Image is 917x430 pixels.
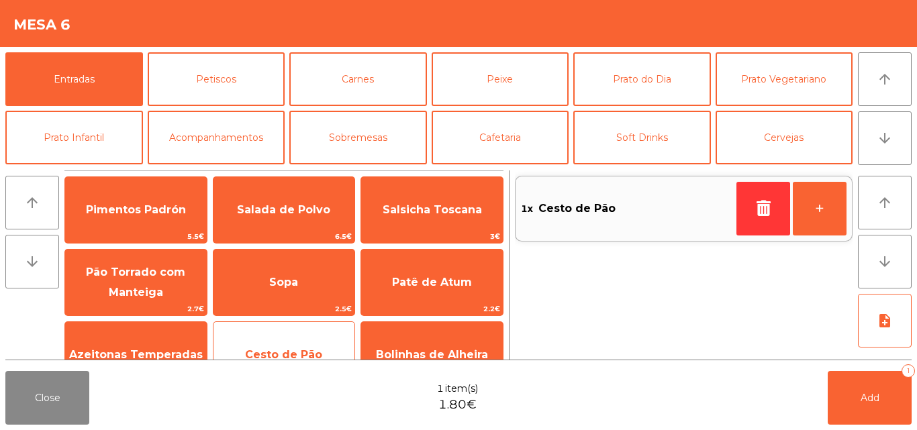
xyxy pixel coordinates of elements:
[445,382,478,396] span: item(s)
[86,266,185,299] span: Pão Torrado com Manteiga
[24,195,40,211] i: arrow_upward
[877,195,893,211] i: arrow_upward
[877,254,893,270] i: arrow_downward
[573,111,711,164] button: Soft Drinks
[86,203,186,216] span: Pimentos Padrón
[877,130,893,146] i: arrow_downward
[573,52,711,106] button: Prato do Dia
[438,396,477,414] span: 1.80€
[716,52,853,106] button: Prato Vegetariano
[148,111,285,164] button: Acompanhamentos
[902,364,915,378] div: 1
[828,371,912,425] button: Add1
[858,52,912,106] button: arrow_upward
[213,303,355,315] span: 2.5€
[538,199,616,219] span: Cesto de Pão
[213,230,355,243] span: 6.5€
[5,235,59,288] button: arrow_downward
[858,111,912,165] button: arrow_downward
[69,348,203,361] span: Azeitonas Temperadas
[65,230,207,243] span: 5.5€
[861,392,879,404] span: Add
[237,203,330,216] span: Salada de Polvo
[858,235,912,288] button: arrow_downward
[793,182,847,235] button: +
[716,111,853,164] button: Cervejas
[65,303,207,315] span: 2.7€
[289,52,427,106] button: Carnes
[858,176,912,229] button: arrow_upward
[376,348,488,361] span: Bolinhas de Alheira
[877,313,893,329] i: note_add
[13,15,70,35] h4: Mesa 6
[361,303,503,315] span: 2.2€
[361,230,503,243] span: 3€
[245,348,322,361] span: Cesto de Pão
[877,71,893,87] i: arrow_upward
[5,111,143,164] button: Prato Infantil
[289,111,427,164] button: Sobremesas
[383,203,482,216] span: Salsicha Toscana
[437,382,444,396] span: 1
[392,276,472,288] span: Patê de Atum
[521,199,533,219] span: 1x
[432,52,569,106] button: Peixe
[5,371,89,425] button: Close
[432,111,569,164] button: Cafetaria
[5,176,59,229] button: arrow_upward
[148,52,285,106] button: Petiscos
[24,254,40,270] i: arrow_downward
[858,294,912,347] button: note_add
[269,276,298,288] span: Sopa
[5,52,143,106] button: Entradas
